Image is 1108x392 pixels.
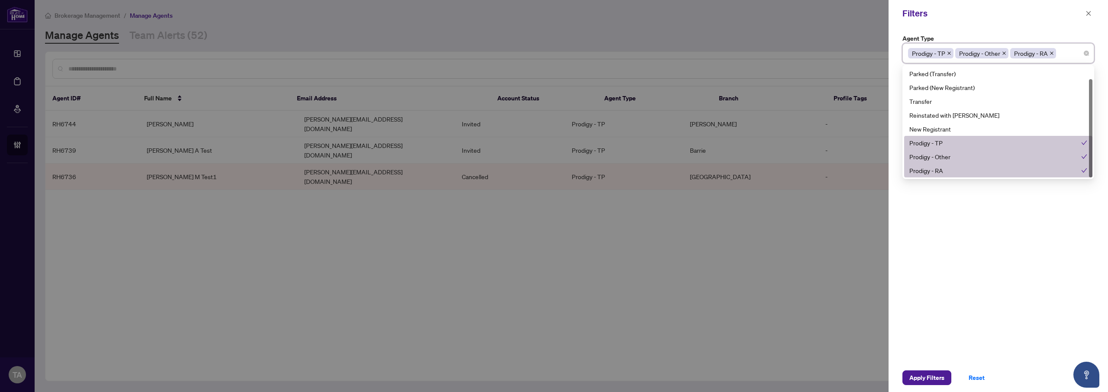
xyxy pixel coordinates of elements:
div: New Registrant [904,122,1092,136]
span: close [1002,51,1006,55]
div: Prodigy - RA [904,164,1092,177]
button: Reset [962,370,992,385]
span: close [947,51,951,55]
div: Prodigy - TP [904,136,1092,150]
span: close-circle [1084,51,1089,56]
div: Prodigy - RA [909,166,1081,175]
span: Reset [969,371,985,385]
div: Parked (New Registrant) [904,80,1092,94]
span: close [1050,51,1054,55]
div: Reinstated with RAHR [904,108,1092,122]
span: Prodigy - Other [959,48,1000,58]
div: Parked (Transfer) [904,67,1092,80]
div: Filters [902,7,1083,20]
span: check [1081,154,1087,160]
div: Prodigy - Other [904,150,1092,164]
div: Transfer [904,94,1092,108]
div: Parked (Transfer) [909,69,1087,78]
span: Prodigy - TP [912,48,945,58]
span: Prodigy - RA [1010,48,1056,58]
button: Apply Filters [902,370,951,385]
div: Transfer [909,96,1087,106]
span: check [1081,167,1087,174]
span: Prodigy - TP [908,48,953,58]
div: Prodigy - Other [909,152,1081,161]
div: Reinstated with [PERSON_NAME] [909,110,1087,120]
span: Prodigy - RA [1014,48,1048,58]
div: Prodigy - TP [909,138,1081,148]
span: Prodigy - Other [955,48,1008,58]
span: Apply Filters [909,371,944,385]
div: Parked (New Registrant) [909,83,1087,92]
label: Agent Type [902,34,1094,43]
button: Open asap [1073,362,1099,388]
div: New Registrant [909,124,1087,134]
span: check [1081,140,1087,146]
span: close [1085,10,1092,16]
